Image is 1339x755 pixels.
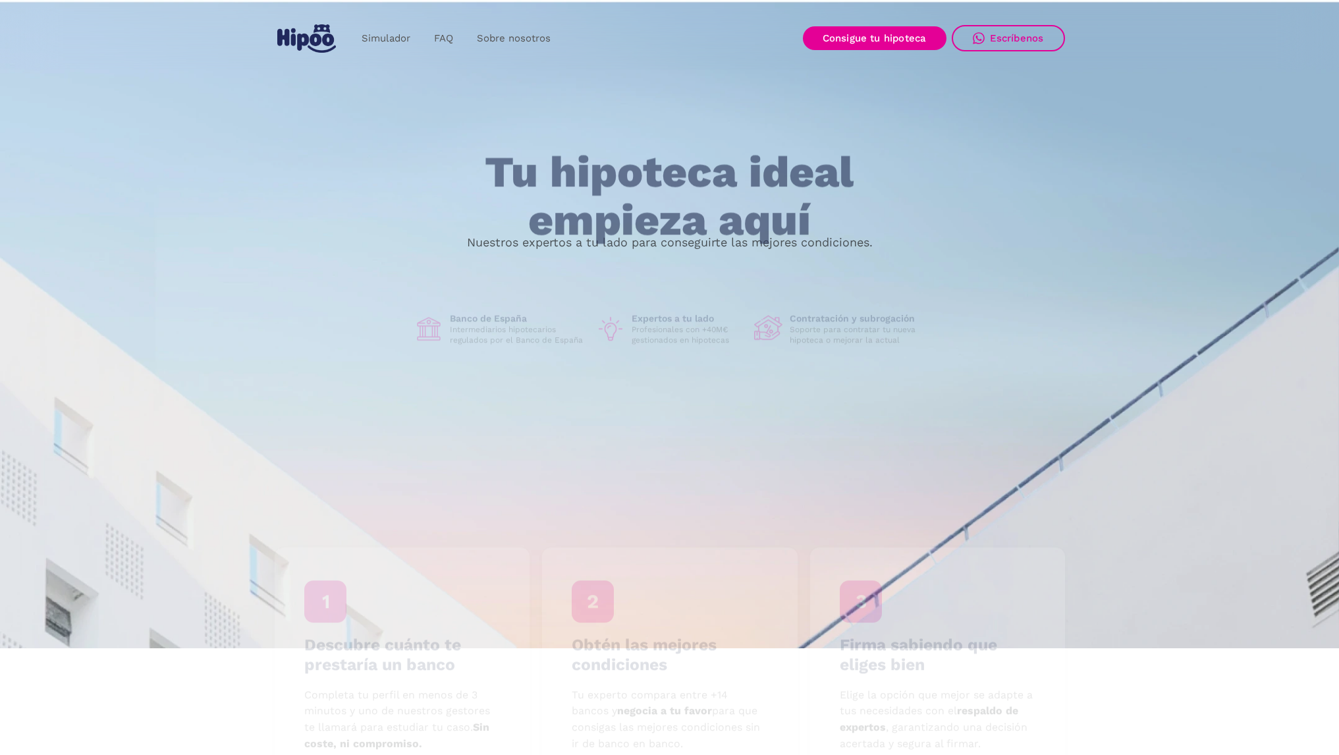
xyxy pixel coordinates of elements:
[572,687,768,752] p: Tu experto compara entre +14 bancos y para que consigas las mejores condiciones sin ir de banco e...
[450,313,586,325] h1: Banco de España
[304,687,500,752] p: Completa tu perfil en menos de 3 minutos y uno de nuestros gestores te llamará para estudiar tu c...
[839,705,1018,734] strong: respaldo de expertos
[990,32,1044,44] div: Escríbenos
[839,687,1035,752] p: Elige la opción que mejor se adapte a tus necesidades con el , garantizando una decisión acertada...
[465,26,562,51] a: Sobre nosotros
[952,25,1065,51] a: Escríbenos
[450,325,586,346] p: Intermediarios hipotecarios regulados por el Banco de España
[304,721,489,750] strong: Sin coste, ni compromiso.
[350,26,422,51] a: Simulador
[632,313,744,325] h1: Expertos a tu lado
[467,237,873,248] p: Nuestros expertos a tu lado para conseguirte las mejores condiciones.
[420,149,919,244] h1: Tu hipoteca ideal empieza aquí
[572,635,768,675] h4: Obtén las mejores condiciones
[839,635,1035,675] h4: Firma sabiendo que eliges bien
[617,705,712,717] strong: negocia a tu favor
[790,313,925,325] h1: Contratación y subrogación
[803,26,946,50] a: Consigue tu hipoteca
[790,325,925,346] p: Soporte para contratar tu nueva hipoteca o mejorar la actual
[304,635,500,675] h4: Descubre cuánto te prestaría un banco
[632,325,744,346] p: Profesionales con +40M€ gestionados en hipotecas
[275,19,339,58] a: home
[422,26,465,51] a: FAQ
